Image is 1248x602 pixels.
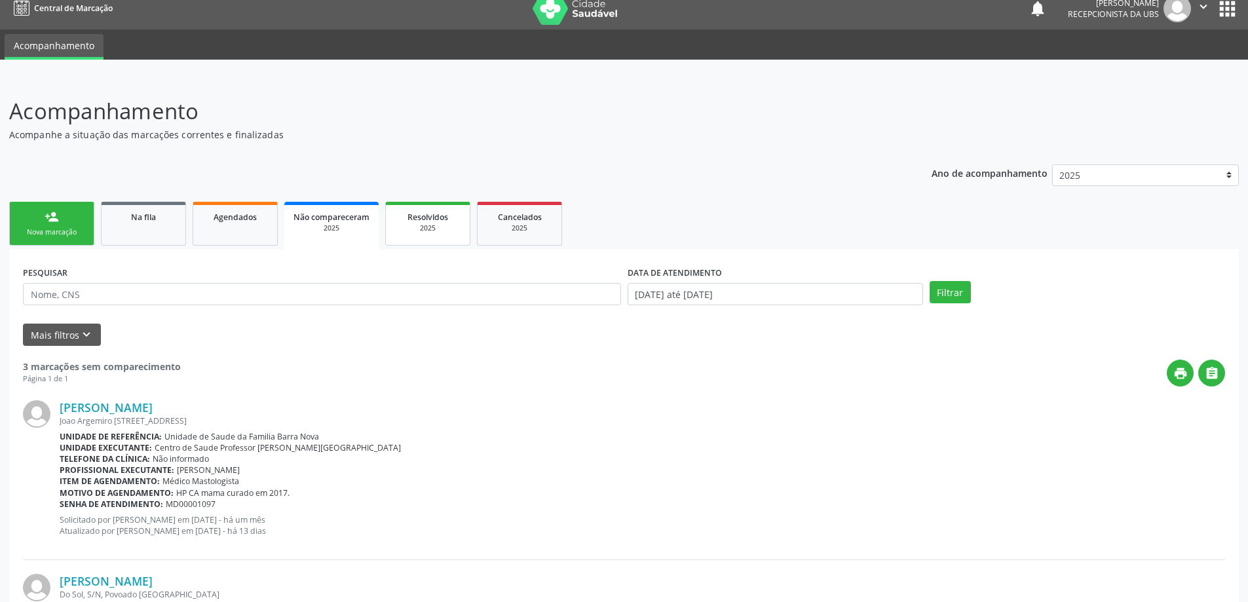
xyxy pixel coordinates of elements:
[79,328,94,342] i: keyboard_arrow_down
[932,164,1048,181] p: Ano de acompanhamento
[131,212,156,223] span: Na fila
[34,3,113,14] span: Central de Marcação
[176,487,290,499] span: HP CA mama curado em 2017.
[1198,360,1225,386] button: 
[23,360,181,373] strong: 3 marcações sem comparecimento
[162,476,239,487] span: Médico Mastologista
[60,464,174,476] b: Profissional executante:
[19,227,85,237] div: Nova marcação
[1173,366,1188,381] i: print
[9,128,870,141] p: Acompanhe a situação das marcações correntes e finalizadas
[23,400,50,428] img: img
[155,442,401,453] span: Centro de Saude Professor [PERSON_NAME][GEOGRAPHIC_DATA]
[9,95,870,128] p: Acompanhamento
[1205,366,1219,381] i: 
[60,487,174,499] b: Motivo de agendamento:
[60,476,160,487] b: Item de agendamento:
[498,212,542,223] span: Cancelados
[1167,360,1194,386] button: print
[45,210,59,224] div: person_add
[153,453,209,464] span: Não informado
[407,212,448,223] span: Resolvidos
[628,263,722,283] label: DATA DE ATENDIMENTO
[60,431,162,442] b: Unidade de referência:
[23,324,101,347] button: Mais filtroskeyboard_arrow_down
[60,442,152,453] b: Unidade executante:
[23,373,181,385] div: Página 1 de 1
[5,34,104,60] a: Acompanhamento
[60,574,153,588] a: [PERSON_NAME]
[930,281,971,303] button: Filtrar
[60,415,1225,426] div: Joao Argemiro [STREET_ADDRESS]
[60,499,163,510] b: Senha de atendimento:
[60,589,1225,600] div: Do Sol, S/N, Povoado [GEOGRAPHIC_DATA]
[177,464,240,476] span: [PERSON_NAME]
[293,223,369,233] div: 2025
[60,453,150,464] b: Telefone da clínica:
[395,223,461,233] div: 2025
[23,283,621,305] input: Nome, CNS
[487,223,552,233] div: 2025
[1068,9,1159,20] span: Recepcionista da UBS
[628,283,923,305] input: Selecione um intervalo
[293,212,369,223] span: Não compareceram
[60,514,1225,536] p: Solicitado por [PERSON_NAME] em [DATE] - há um mês Atualizado por [PERSON_NAME] em [DATE] - há 13...
[23,263,67,283] label: PESQUISAR
[166,499,216,510] span: MD00001097
[164,431,319,442] span: Unidade de Saude da Familia Barra Nova
[214,212,257,223] span: Agendados
[60,400,153,415] a: [PERSON_NAME]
